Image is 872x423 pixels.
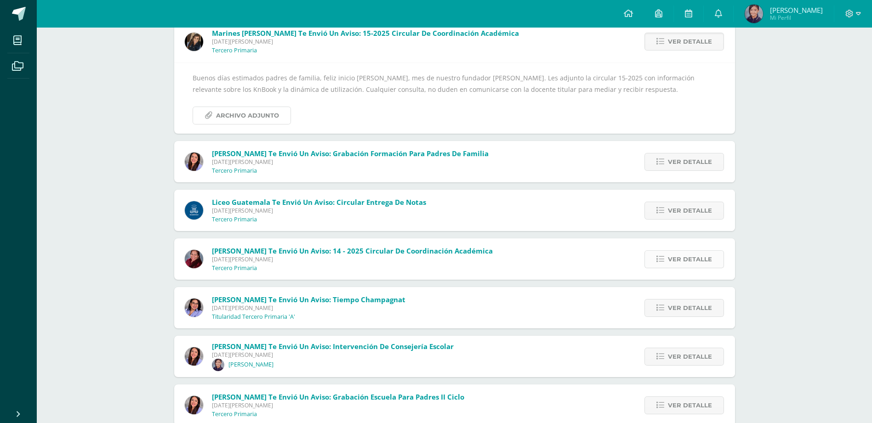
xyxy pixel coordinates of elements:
span: Ver detalle [668,299,712,316]
span: [DATE][PERSON_NAME] [212,158,489,166]
span: [PERSON_NAME] te envió un aviso: Tiempo Champagnat [212,295,405,304]
span: Ver detalle [668,397,712,414]
span: Marines [PERSON_NAME] te envió un aviso: 15-2025 Circular de Coordinación Académica [212,28,519,38]
div: Buenos días estimados padres de familia, feliz inicio [PERSON_NAME], mes de nuestro fundador [PER... [193,72,717,125]
span: [DATE][PERSON_NAME] [212,255,493,263]
span: Ver detalle [668,33,712,50]
span: Ver detalle [668,251,712,268]
span: Ver detalle [668,153,712,170]
p: Tercero Primaria [212,411,257,418]
span: [DATE][PERSON_NAME] [212,207,426,214]
img: dd4d7798dcf74576128d294d5eedeb65.png [185,396,203,414]
span: [PERSON_NAME] te envió un aviso: 14 - 2025 Circular de Coordinación Académica [212,246,493,255]
span: Archivo Adjunto [216,107,279,124]
span: Liceo Guatemala te envió un aviso: Circular entrega de notas [212,197,426,207]
img: ca32d3cb70daf8dd4ddba8974cbab1f7.png [212,359,224,371]
img: c7252274f4342c4e93fe4d3a225bdacd.png [185,299,203,317]
span: Ver detalle [668,202,712,219]
p: Titularidad Tercero Primaria 'A' [212,313,295,321]
p: Tercero Primaria [212,47,257,54]
span: [PERSON_NAME] [770,6,823,15]
span: Ver detalle [668,348,712,365]
p: Tercero Primaria [212,265,257,272]
span: [PERSON_NAME] te envió un aviso: Grabación formación para padres de familia [212,149,489,158]
img: 6f99ca85ee158e1ea464f4dd0b53ae36.png [185,33,203,51]
span: [DATE][PERSON_NAME] [212,38,519,45]
span: Mi Perfil [770,14,823,22]
img: b41cd0bd7c5dca2e84b8bd7996f0ae72.png [185,201,203,220]
p: Tercero Primaria [212,216,257,223]
img: bb2031e4bfe7b5a34ddf3ca4ab081e71.png [185,250,203,268]
p: [PERSON_NAME] [228,361,274,368]
span: [DATE][PERSON_NAME] [212,304,405,312]
span: [PERSON_NAME] te envió un aviso: Intervención de Consejería Escolar [212,342,454,351]
span: [PERSON_NAME] te envió un aviso: Grabación Escuela para padres II ciclo [212,392,464,401]
img: dd4d7798dcf74576128d294d5eedeb65.png [185,152,203,171]
img: 321495a025efca5e6548698b380103f7.png [745,5,763,23]
span: [DATE][PERSON_NAME] [212,351,454,359]
a: Archivo Adjunto [193,107,291,124]
img: dd4d7798dcf74576128d294d5eedeb65.png [185,347,203,366]
span: [DATE][PERSON_NAME] [212,401,464,409]
p: Tercero Primaria [212,167,257,175]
